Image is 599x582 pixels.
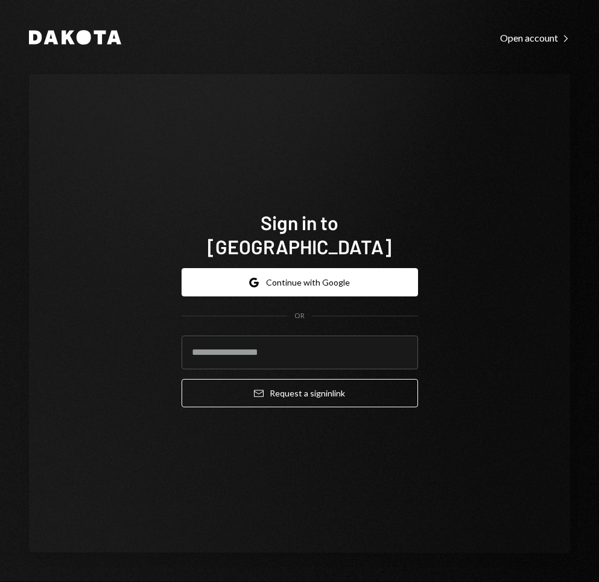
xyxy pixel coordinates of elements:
div: Open account [500,32,570,44]
a: Open account [500,31,570,44]
button: Request a signinlink [182,379,418,407]
button: Continue with Google [182,268,418,296]
h1: Sign in to [GEOGRAPHIC_DATA] [182,210,418,258]
div: OR [294,311,305,321]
